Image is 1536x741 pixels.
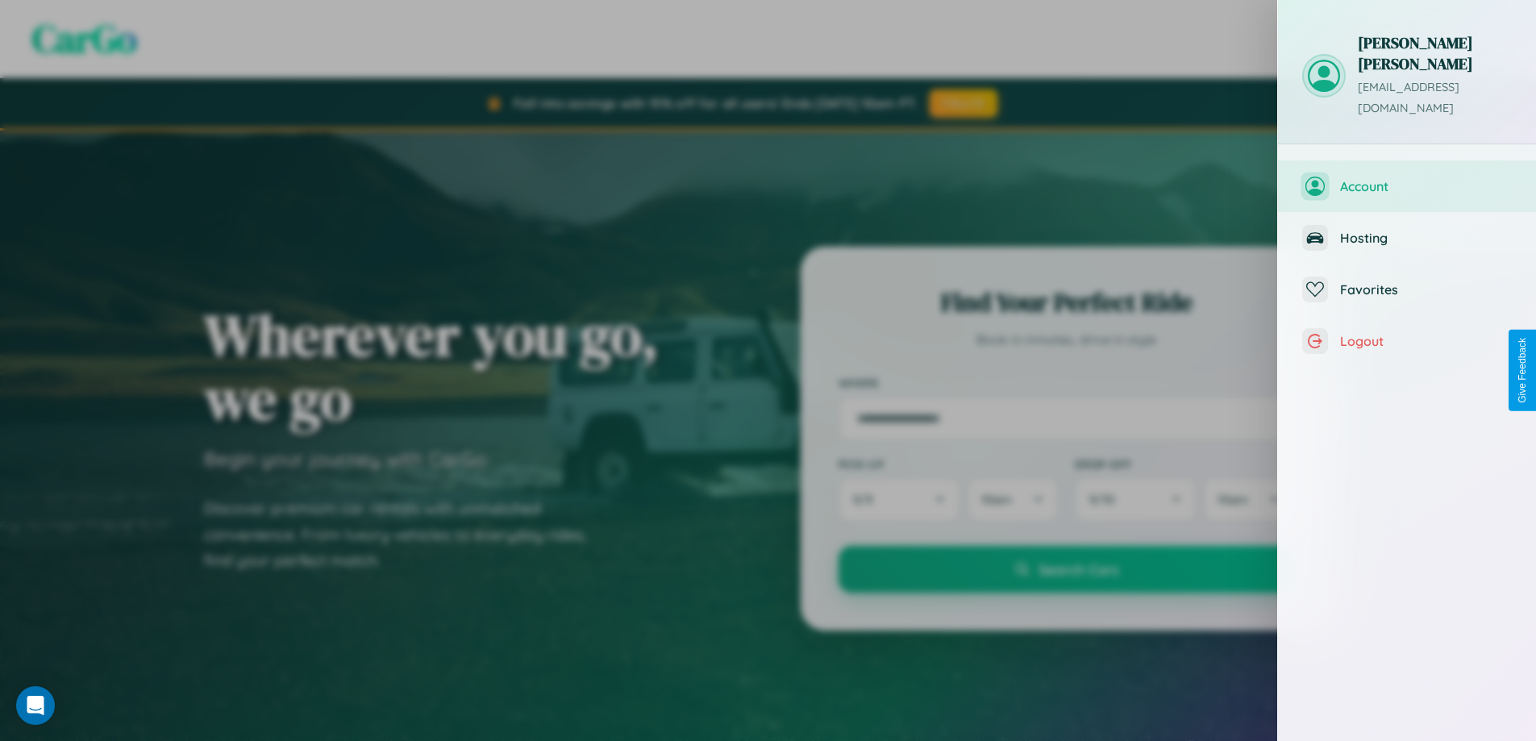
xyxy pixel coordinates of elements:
span: Account [1340,178,1512,194]
span: Logout [1340,333,1512,349]
button: Favorites [1278,264,1536,315]
span: Hosting [1340,230,1512,246]
p: [EMAIL_ADDRESS][DOMAIN_NAME] [1358,77,1512,119]
div: Give Feedback [1517,338,1528,403]
span: Favorites [1340,281,1512,298]
button: Hosting [1278,212,1536,264]
h3: [PERSON_NAME] [PERSON_NAME] [1358,32,1512,74]
div: Open Intercom Messenger [16,686,55,725]
button: Account [1278,160,1536,212]
button: Logout [1278,315,1536,367]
